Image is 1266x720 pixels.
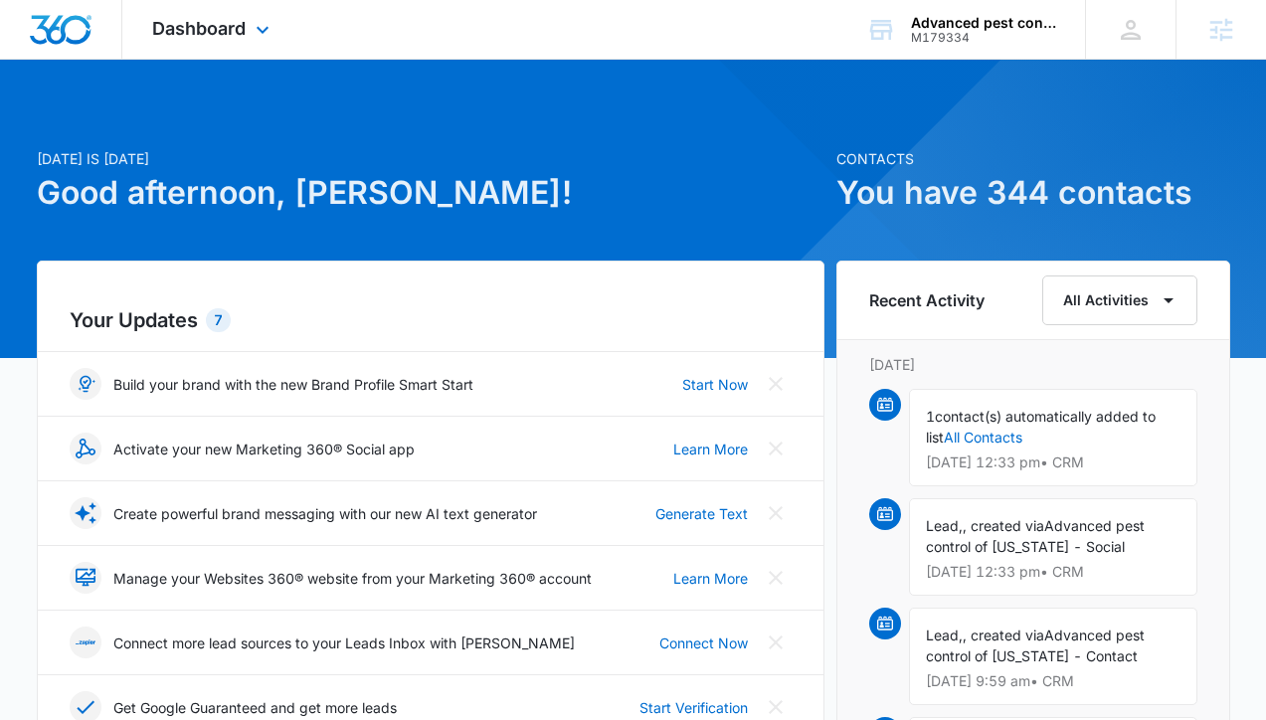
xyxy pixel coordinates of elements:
p: [DATE] 9:59 am • CRM [926,674,1180,688]
div: account name [911,15,1056,31]
h1: You have 344 contacts [836,169,1230,217]
span: Lead, [926,627,963,643]
a: All Contacts [944,429,1022,446]
div: account id [911,31,1056,45]
p: [DATE] [869,354,1197,375]
span: , created via [963,627,1044,643]
p: Create powerful brand messaging with our new AI text generator [113,503,537,524]
p: [DATE] 12:33 pm • CRM [926,565,1180,579]
a: Start Now [682,374,748,395]
p: [DATE] 12:33 pm • CRM [926,455,1180,469]
span: 1 [926,408,935,425]
p: Connect more lead sources to your Leads Inbox with [PERSON_NAME] [113,632,575,653]
p: Build your brand with the new Brand Profile Smart Start [113,374,473,395]
span: , created via [963,517,1044,534]
a: Generate Text [655,503,748,524]
p: [DATE] is [DATE] [37,148,824,169]
button: Close [760,627,792,658]
button: All Activities [1042,275,1197,325]
h2: Your Updates [70,305,792,335]
p: Manage your Websites 360® website from your Marketing 360® account [113,568,592,589]
span: Lead, [926,517,963,534]
a: Learn More [673,568,748,589]
div: 7 [206,308,231,332]
p: Get Google Guaranteed and get more leads [113,697,397,718]
span: Dashboard [152,18,246,39]
h6: Recent Activity [869,288,985,312]
p: Activate your new Marketing 360® Social app [113,439,415,459]
button: Close [760,433,792,464]
a: Connect Now [659,632,748,653]
button: Close [760,562,792,594]
p: Contacts [836,148,1230,169]
a: Start Verification [639,697,748,718]
a: Learn More [673,439,748,459]
span: contact(s) automatically added to list [926,408,1156,446]
button: Close [760,497,792,529]
button: Close [760,368,792,400]
h1: Good afternoon, [PERSON_NAME]! [37,169,824,217]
